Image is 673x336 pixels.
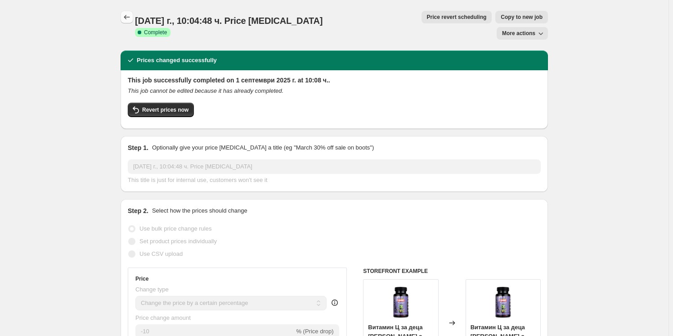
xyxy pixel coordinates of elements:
h2: Prices changed successfully [137,56,217,65]
button: Revert prices now [128,103,194,117]
span: Price change amount [135,314,191,321]
h6: STOREFRONT EXAMPLE [363,268,541,275]
span: Revert prices now [142,106,188,114]
span: More actions [502,30,535,37]
h2: Step 1. [128,143,148,152]
h2: Step 2. [128,206,148,215]
p: Optionally give your price [MEDICAL_DATA] a title (eg "March 30% off sale on boots") [152,143,374,152]
i: This job cannot be edited because it has already completed. [128,87,283,94]
h3: Price [135,275,148,282]
span: Complete [144,29,167,36]
button: More actions [497,27,548,40]
button: Price revert scheduling [422,11,492,23]
span: Set product prices individually [139,238,217,245]
div: help [330,298,339,307]
button: Price change jobs [121,11,133,23]
input: 30% off holiday sale [128,159,541,174]
span: Price revert scheduling [427,14,487,21]
img: vitamin-c-drago-vita_80x.webp [383,284,419,320]
p: Select how the prices should change [152,206,247,215]
span: Change type [135,286,169,293]
h2: This job successfully completed on 1 септември 2025 г. at 10:08 ч.. [128,76,541,85]
span: [DATE] г., 10:04:48 ч. Price [MEDICAL_DATA] [135,16,323,26]
button: Copy to new job [495,11,548,23]
img: vitamin-c-drago-vita_80x.webp [485,284,521,320]
span: % (Price drop) [296,328,333,335]
span: Use bulk price change rules [139,225,211,232]
span: Use CSV upload [139,250,183,257]
span: This title is just for internal use, customers won't see it [128,177,267,183]
span: Copy to new job [501,14,543,21]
